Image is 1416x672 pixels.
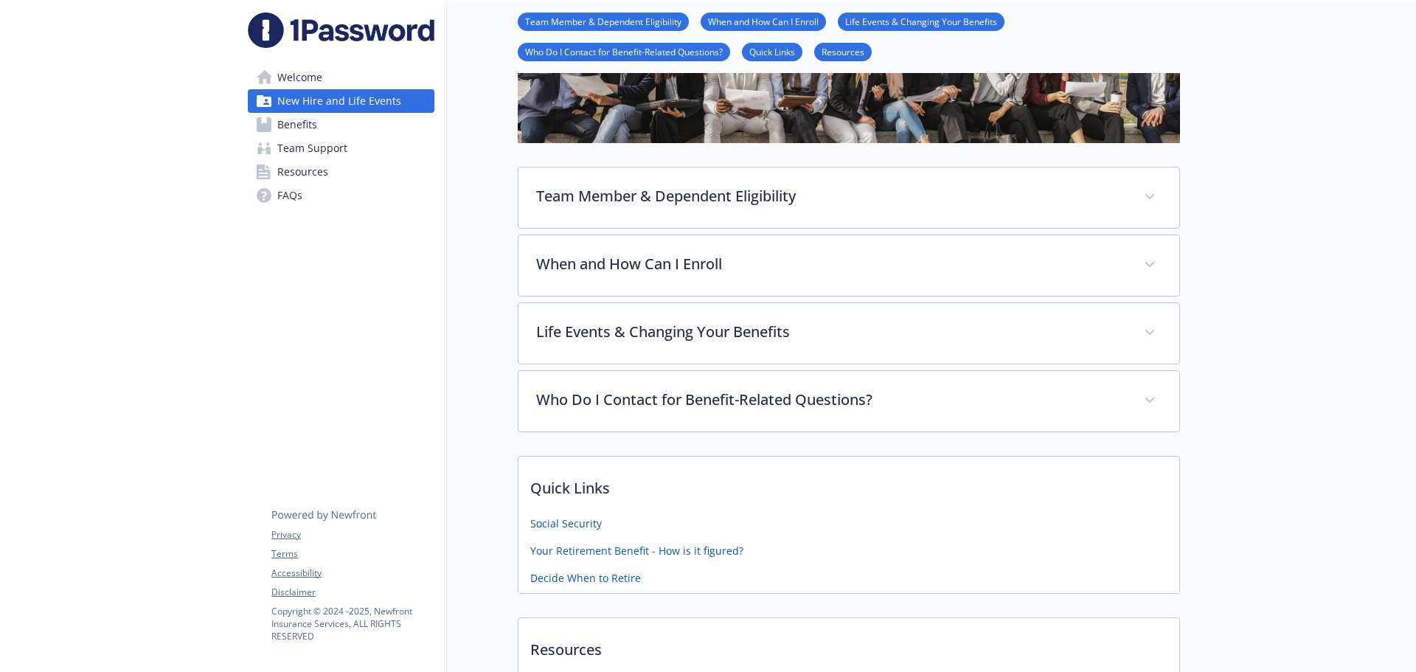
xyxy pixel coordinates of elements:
[277,113,317,136] span: Benefits
[518,14,689,28] a: Team Member & Dependent Eligibility
[536,253,1126,275] p: When and How Can I Enroll
[518,371,1179,432] div: Who Do I Contact for Benefit-Related Questions?
[277,89,401,113] span: New Hire and Life Events
[518,167,1179,228] div: Team Member & Dependent Eligibility
[701,14,826,28] a: When and How Can I Enroll
[536,389,1126,411] p: Who Do I Contact for Benefit-Related Questions?
[271,528,434,541] a: Privacy
[248,160,434,184] a: Resources
[248,136,434,160] a: Team Support
[742,44,802,58] a: Quick Links
[271,586,434,599] a: Disclaimer
[530,570,641,586] a: Decide When to Retire
[536,185,1126,207] p: Team Member & Dependent Eligibility
[277,66,322,89] span: Welcome
[518,44,730,58] a: Who Do I Contact for Benefit-Related Questions?
[518,5,1180,143] img: new hire page banner
[277,160,328,184] span: Resources
[248,66,434,89] a: Welcome
[530,516,602,531] a: Social Security
[277,136,347,160] span: Team Support
[530,543,743,558] a: Your Retirement Benefit - How is it figured?
[248,89,434,113] a: New Hire and Life Events
[518,235,1179,296] div: When and How Can I Enroll
[536,321,1126,343] p: Life Events & Changing Your Benefits
[518,303,1179,364] div: Life Events & Changing Your Benefits
[277,184,302,207] span: FAQs
[271,567,434,580] a: Accessibility
[271,547,434,561] a: Terms
[271,605,434,642] p: Copyright © 2024 - 2025 , Newfront Insurance Services, ALL RIGHTS RESERVED
[248,113,434,136] a: Benefits
[518,457,1179,511] p: Quick Links
[814,44,872,58] a: Resources
[838,14,1004,28] a: Life Events & Changing Your Benefits
[248,184,434,207] a: FAQs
